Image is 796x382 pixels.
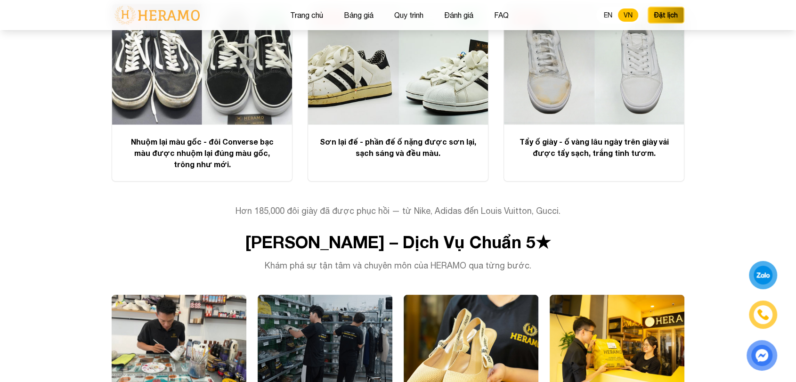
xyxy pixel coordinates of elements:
a: phone-icon [750,302,776,327]
button: VN [618,8,638,22]
button: Đặt lịch [648,7,684,24]
p: Sơn lại đế - phần đế ố nặng được sơn lại, sạch sáng và đều màu. [319,136,477,159]
p: Tẩy ố giày - ố vàng lâu ngày trên giày vải được tẩy sạch, trắng tinh tươm. [515,136,673,159]
button: Trang chủ [287,9,326,21]
button: Quy trình [391,9,426,21]
p: Khám phá sự tận tâm và chuyên môn của HERAMO qua từng bước. [240,259,556,272]
button: Bảng giá [341,9,376,21]
img: phone-icon [756,308,770,321]
p: Hơn 185,000 đôi giày đã được phục hồi — từ Nike, Adidas đến Louis Vuitton, Gucci. [112,204,684,218]
h3: [PERSON_NAME] – Dịch Vụ Chuẩn 5★ [112,233,684,252]
button: EN [598,8,618,22]
p: Nhuộm lại màu gốc - đôi Converse bạc màu được nhuộm lại đúng màu gốc, trông như mới. [123,136,281,170]
button: FAQ [491,9,512,21]
button: Đánh giá [441,9,476,21]
img: logo-with-text.png [112,5,203,25]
